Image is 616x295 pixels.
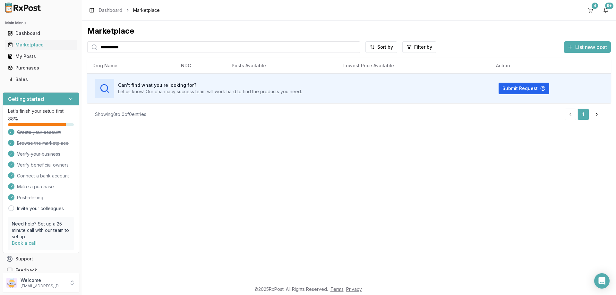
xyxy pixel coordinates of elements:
[99,7,122,13] a: Dashboard
[377,44,393,50] span: Sort by
[577,109,589,120] a: 1
[491,58,611,73] th: Action
[21,283,65,289] p: [EMAIL_ADDRESS][DOMAIN_NAME]
[87,26,611,36] div: Marketplace
[8,42,74,48] div: Marketplace
[8,30,74,37] div: Dashboard
[6,278,17,288] img: User avatar
[592,3,598,9] div: 4
[99,7,160,13] nav: breadcrumb
[8,76,74,83] div: Sales
[346,286,362,292] a: Privacy
[365,41,397,53] button: Sort by
[227,58,338,73] th: Posts Available
[585,5,595,15] button: 4
[8,65,74,71] div: Purchases
[605,3,613,9] div: 9+
[17,184,54,190] span: Make a purchase
[8,116,18,122] span: 88 %
[565,109,603,120] nav: pagination
[17,162,69,168] span: Verify beneficial owners
[3,28,79,38] button: Dashboard
[3,63,79,73] button: Purchases
[5,62,77,74] a: Purchases
[8,108,74,114] p: Let's finish your setup first!
[133,7,160,13] span: Marketplace
[3,265,79,276] button: Feedback
[5,74,77,85] a: Sales
[17,151,60,157] span: Verify your business
[17,194,43,201] span: Post a listing
[338,58,491,73] th: Lowest Price Available
[330,286,344,292] a: Terms
[3,51,79,61] button: My Posts
[5,20,77,26] h2: Main Menu
[118,82,302,88] h3: Can't find what you're looking for?
[564,45,611,51] a: List new post
[21,277,65,283] p: Welcome
[5,39,77,51] a: Marketplace
[594,273,610,289] div: Open Intercom Messenger
[564,41,611,53] button: List new post
[3,3,44,13] img: RxPost Logo
[3,40,79,50] button: Marketplace
[8,95,44,103] h3: Getting started
[17,173,69,179] span: Connect a bank account
[118,88,302,95] p: Let us know! Our pharmacy success team will work hard to find the products you need.
[12,221,70,240] p: Need help? Set up a 25 minute call with our team to set up.
[8,53,74,60] div: My Posts
[499,83,549,94] button: Submit Request
[95,111,146,118] div: Showing 0 to 0 of 0 entries
[87,58,176,73] th: Drug Name
[5,51,77,62] a: My Posts
[17,140,69,146] span: Browse the marketplace
[176,58,227,73] th: NDC
[575,43,607,51] span: List new post
[3,253,79,265] button: Support
[17,129,61,135] span: Create your account
[601,5,611,15] button: 9+
[414,44,432,50] span: Filter by
[12,240,37,246] a: Book a call
[5,28,77,39] a: Dashboard
[17,205,64,212] a: Invite your colleagues
[3,74,79,85] button: Sales
[590,109,603,120] a: Go to next page
[402,41,436,53] button: Filter by
[15,267,37,274] span: Feedback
